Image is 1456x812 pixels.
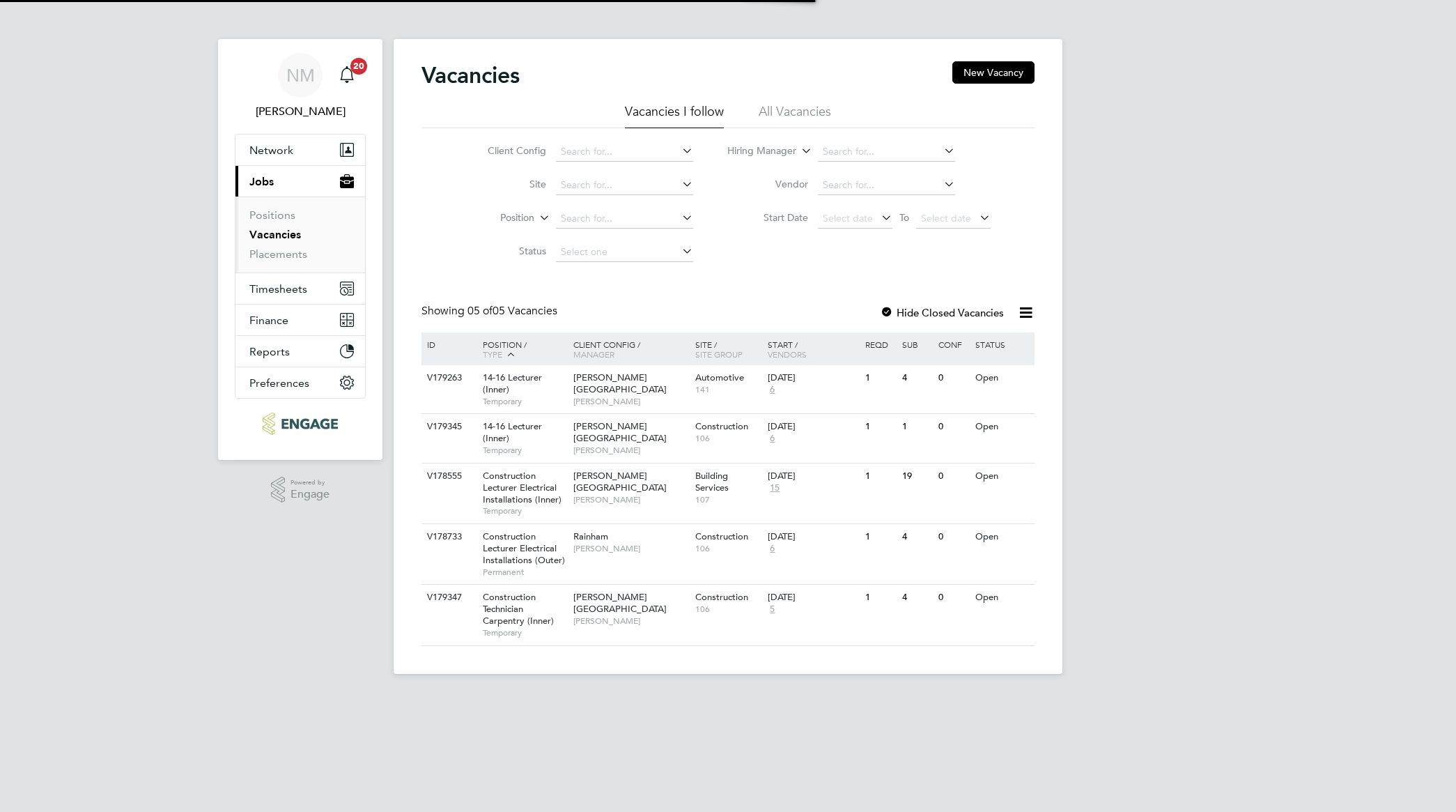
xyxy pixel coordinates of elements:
[695,348,743,360] span: Site Group
[235,197,365,273] div: Jobs
[935,414,971,440] div: 0
[716,144,796,158] label: Hiring Manager
[573,396,688,407] span: [PERSON_NAME]
[573,591,667,615] span: [PERSON_NAME][GEOGRAPHIC_DATA]
[483,567,566,578] span: Permanent
[695,371,744,383] span: Automotive
[249,282,307,296] span: Timesheets
[421,61,520,89] h2: Vacancies
[818,142,955,162] input: Search for...
[483,420,542,444] span: 14-16 Lecturer (Inner)
[573,348,614,360] span: Manager
[483,591,554,627] span: Construction Technician Carpentry (Inner)
[333,53,361,98] a: 20
[625,103,724,128] li: Vacancies I follow
[573,371,667,395] span: [PERSON_NAME][GEOGRAPHIC_DATA]
[235,135,365,165] button: Network
[768,470,858,482] div: [DATE]
[952,61,1035,84] button: New Vacancy
[759,103,831,128] li: All Vacancies
[472,332,570,367] div: Position /
[768,372,858,384] div: [DATE]
[424,524,472,550] div: V178733
[573,494,688,505] span: [PERSON_NAME]
[291,477,330,489] span: Powered by
[895,208,913,227] span: To
[466,144,546,157] label: Client Config
[935,464,971,489] div: 0
[467,304,493,318] span: 05 of
[424,585,472,611] div: V179347
[692,332,765,366] div: Site /
[764,332,862,366] div: Start /
[556,243,693,262] input: Select one
[286,66,315,84] span: NM
[249,376,309,390] span: Preferences
[899,414,935,440] div: 1
[556,142,693,162] input: Search for...
[935,524,971,550] div: 0
[466,245,546,257] label: Status
[899,332,935,356] div: Sub
[880,306,1004,319] label: Hide Closed Vacancies
[249,144,293,157] span: Network
[235,103,366,120] span: Nathan Morris
[263,413,337,435] img: ncclondon-logo-retina.png
[483,505,566,516] span: Temporary
[235,53,366,120] a: NM[PERSON_NAME]
[768,348,807,360] span: Vendors
[235,413,366,435] a: Go to home page
[972,365,1032,391] div: Open
[862,464,898,489] div: 1
[862,332,898,356] div: Reqd
[695,543,761,554] span: 106
[768,604,777,615] span: 5
[768,384,777,396] span: 6
[862,414,898,440] div: 1
[935,332,971,356] div: Conf
[972,414,1032,440] div: Open
[768,482,782,494] span: 15
[235,305,365,335] button: Finance
[862,524,898,550] div: 1
[862,365,898,391] div: 1
[483,445,566,456] span: Temporary
[899,365,935,391] div: 4
[768,531,858,543] div: [DATE]
[695,470,729,493] span: Building Services
[291,489,330,500] span: Engage
[249,228,301,241] a: Vacancies
[249,345,290,358] span: Reports
[421,304,560,319] div: Showing
[768,543,777,555] span: 6
[483,530,565,566] span: Construction Lecturer Electrical Installations (Outer)
[972,464,1032,489] div: Open
[818,176,955,195] input: Search for...
[695,604,761,615] span: 106
[218,39,382,460] nav: Main navigation
[271,477,330,503] a: Powered byEngage
[695,591,748,603] span: Construction
[728,178,808,190] label: Vendor
[556,176,693,195] input: Search for...
[483,470,562,505] span: Construction Lecturer Electrical Installations (Inner)
[424,464,472,489] div: V178555
[570,332,692,366] div: Client Config /
[768,592,858,604] div: [DATE]
[695,384,761,395] span: 141
[935,585,971,611] div: 0
[921,212,971,224] span: Select date
[466,178,546,190] label: Site
[235,367,365,398] button: Preferences
[972,332,1032,356] div: Status
[573,470,667,493] span: [PERSON_NAME][GEOGRAPHIC_DATA]
[249,247,307,261] a: Placements
[467,304,557,318] span: 05 Vacancies
[899,524,935,550] div: 4
[899,585,935,611] div: 4
[573,530,608,542] span: Rainham
[573,543,688,554] span: [PERSON_NAME]
[249,208,295,222] a: Positions
[728,211,808,224] label: Start Date
[235,166,365,197] button: Jobs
